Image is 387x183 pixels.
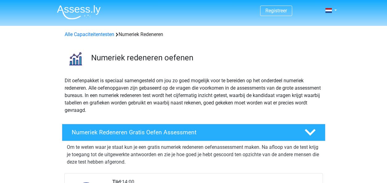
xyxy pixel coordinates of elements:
[91,53,320,63] h3: Numeriek redeneren oefenen
[62,31,325,38] div: Numeriek Redeneren
[65,77,323,114] p: Dit oefenpakket is speciaal samengesteld om jou zo goed mogelijk voor te bereiden op het onderdee...
[57,5,101,19] img: Assessly
[62,46,88,72] img: numeriek redeneren
[265,8,287,14] a: Registreer
[65,31,114,37] a: Alle Capaciteitentesten
[67,144,320,166] p: Om te weten waar je staat kun je een gratis numeriek redeneren oefenassessment maken. Na afloop v...
[72,129,295,136] h4: Numeriek Redeneren Gratis Oefen Assessment
[59,124,328,141] a: Numeriek Redeneren Gratis Oefen Assessment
